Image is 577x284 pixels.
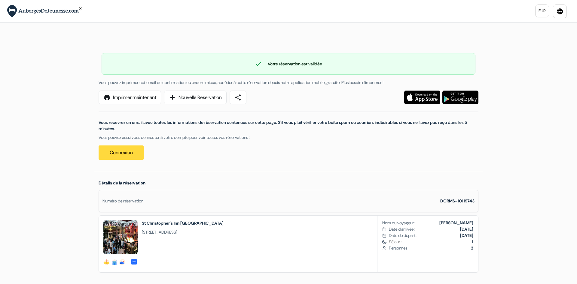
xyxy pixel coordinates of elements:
a: language [553,4,567,18]
img: Téléchargez l'application gratuite [404,91,440,104]
span: check [255,60,262,67]
a: add_box [130,258,138,264]
a: EUR [535,4,549,17]
img: Téléchargez l'application gratuite [442,91,478,104]
div: Numéro de réservation [102,198,143,204]
span: add [169,94,176,101]
span: Date de départ : [389,232,417,239]
i: language [556,8,563,15]
span: Vous pouvez imprimer cet email de confirmation ou encore mieux, accéder à cette réservation depui... [99,80,383,85]
a: addNouvelle Réservation [164,91,227,104]
a: share [230,91,246,104]
span: Nom du voyageur: [382,220,415,226]
h2: St Christopher's Inn [GEOGRAPHIC_DATA] [142,220,224,226]
b: [PERSON_NAME] [439,220,473,226]
div: Votre réservation est validée [102,60,475,67]
span: Détails de la réservation [99,180,145,186]
a: printImprimer maintenant [99,91,161,104]
span: share [234,94,242,101]
strong: DORMS-10119743 [440,198,475,204]
span: Date d'arrivée : [389,226,415,232]
p: Vous recevrez un email avec toutes les informations de réservation contenues sur cette page. S'il... [99,119,478,132]
img: AubergesDeJeunesse.com [7,5,82,17]
img: bar_5945915088379812199.jpg [103,220,138,254]
span: Séjour : [389,239,473,245]
span: add_box [130,258,138,264]
p: Vous pouvez aussi vous connecter à votre compte pour voir toutes vos réservations : [99,134,478,141]
b: 1 [472,239,473,244]
b: [DATE] [460,233,473,238]
span: [STREET_ADDRESS] [142,229,224,235]
span: print [103,94,111,101]
a: Connexion [99,145,144,160]
b: 2 [471,245,473,251]
span: Personnes [389,245,473,251]
b: [DATE] [460,226,473,232]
